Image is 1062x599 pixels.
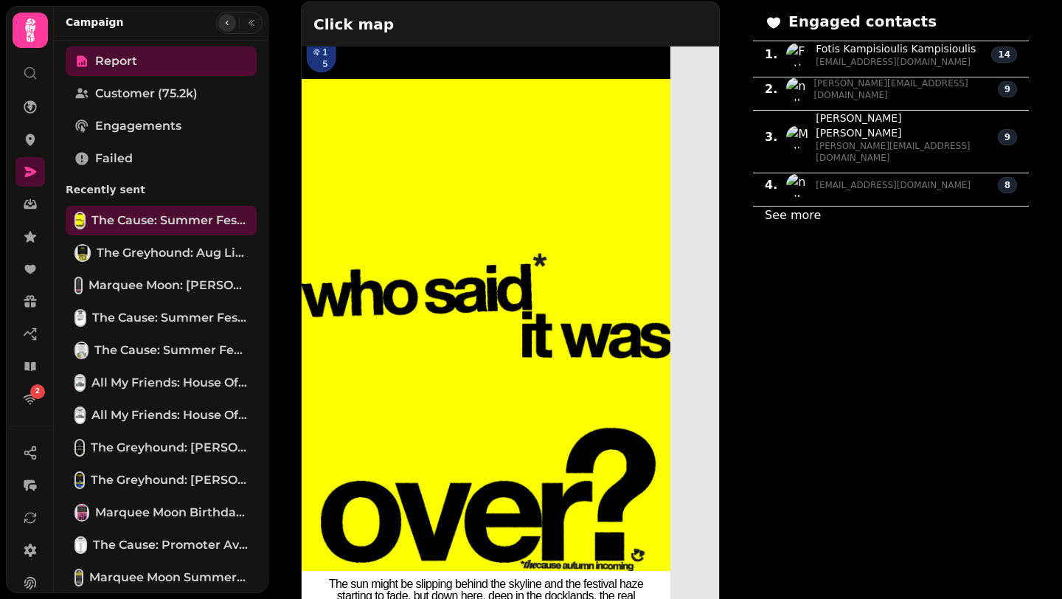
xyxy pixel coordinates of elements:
[816,41,976,56] span: Fotis Kampisioulis Kampisioulis
[66,15,124,30] h2: Campaign
[97,244,248,262] span: The Greyhound: Aug Listing
[76,311,85,325] img: The Cause: Summer Fest & Slippery Slopes
[95,52,137,70] span: Report
[66,271,257,300] a: Marquee Moon: Grace Sands Residency & Deli x Johnny RedelMarquee Moon: [PERSON_NAME] Residency & ...
[786,173,810,197] img: null null
[66,368,257,398] a: All My Friends: House of Dad & MayakiAll My Friends: House of Dad & [PERSON_NAME]
[816,56,976,68] span: [EMAIL_ADDRESS][DOMAIN_NAME]
[88,277,248,294] span: Marquee Moon: [PERSON_NAME] Residency & Deli x [PERSON_NAME]
[66,433,257,463] a: The Greyhound: Dane Baptiste July Show Push 2The Greyhound: [PERSON_NAME] July Show Push 2
[765,128,777,146] span: 3 .
[998,129,1017,145] div: 9
[813,77,988,101] span: [PERSON_NAME][EMAIL_ADDRESS][DOMAIN_NAME]
[66,303,257,333] a: The Cause: Summer Fest & Slippery SlopesThe Cause: Summer Fest & Slippery Slopes
[765,11,937,32] h2: Engaged contacts
[991,46,1017,63] div: 14
[66,336,257,365] a: The Cause: Summer Fest & MerchThe Cause: Summer Fest & Merch
[816,179,971,191] span: [EMAIL_ADDRESS][DOMAIN_NAME]
[95,504,248,522] span: Marquee Moon Birthday & Deli
[66,111,257,141] a: Engagements
[302,2,585,46] h2: Click map
[76,473,83,488] img: The Greyhound: Dane Baptiste July Show Push
[15,384,45,414] a: 2
[76,570,82,585] img: Marquee Moon Summer Party, Deli Collab & Thursdays [clone]
[92,309,248,327] span: The Cause: Summer Fest & Slippery Slopes
[76,343,87,358] img: The Cause: Summer Fest & Merch
[76,408,84,423] img: All My Friends: House of Dad & Mayaki
[66,206,257,235] a: The Cause: Summer Fest, Halloween, MM birthdayThe Cause: Summer Fest, [DATE], MM birthday
[765,176,777,194] span: 4 .
[66,563,257,592] a: Marquee Moon Summer Party, Deli Collab & Thursdays [clone]Marquee Moon Summer Party, Deli Collab ...
[66,401,257,430] a: All My Friends: House of Dad & MayakiAll My Friends: House of Dad & [PERSON_NAME]
[91,374,248,392] span: All My Friends: House of Dad & [PERSON_NAME]
[76,375,84,390] img: All My Friends: House of Dad & Mayaki
[765,208,821,222] a: See more
[95,85,198,103] span: Customer (75.2k)
[786,43,810,66] img: Fotis Kampisioulis Kampisioulis
[76,440,83,455] img: The Greyhound: Dane Baptiste July Show Push 2
[765,46,777,63] span: 1 .
[66,465,257,495] a: The Greyhound: Dane Baptiste July Show PushThe Greyhound: [PERSON_NAME] July Show Push
[76,246,89,260] img: The Greyhound: Aug Listing
[76,213,84,228] img: The Cause: Summer Fest, Halloween, MM birthday
[66,498,257,527] a: Marquee Moon Birthday & DeliMarquee Moon Birthday & Deli
[93,536,248,554] span: The Cause: Promoter Avails W/C [DATE]
[94,342,248,359] span: The Cause: Summer Fest & Merch
[786,77,808,101] img: null null
[66,176,257,203] p: Recently sent
[95,117,181,135] span: Engagements
[66,46,257,76] a: Report
[95,150,133,167] span: Failed
[91,406,248,424] span: All My Friends: House of Dad & [PERSON_NAME]
[89,569,248,586] span: Marquee Moon Summer Party, Deli Collab & Thursdays [clone]
[76,505,88,520] img: Marquee Moon Birthday & Deli
[91,212,248,229] span: The Cause: Summer Fest, [DATE], MM birthday
[35,387,40,397] span: 2
[91,439,248,457] span: The Greyhound: [PERSON_NAME] July Show Push 2
[76,278,81,293] img: Marquee Moon: Grace Sands Residency & Deli x Johnny Redel
[91,471,248,489] span: The Greyhound: [PERSON_NAME] July Show Push
[66,238,257,268] a: The Greyhound: Aug ListingThe Greyhound: Aug Listing
[76,538,86,553] img: The Cause: Promoter Avails W/C 21 July
[321,35,330,70] span: 615
[998,177,1017,193] div: 8
[816,111,988,140] span: [PERSON_NAME] [PERSON_NAME]
[998,81,1017,97] div: 9
[786,125,810,149] img: Melissa Yoshizumi
[66,144,257,173] a: Failed
[66,530,257,560] a: The Cause: Promoter Avails W/C 21 JulyThe Cause: Promoter Avails W/C [DATE]
[765,80,777,98] span: 2 .
[816,140,988,164] span: [PERSON_NAME][EMAIL_ADDRESS][DOMAIN_NAME]
[66,79,257,108] a: Customer (75.2k)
